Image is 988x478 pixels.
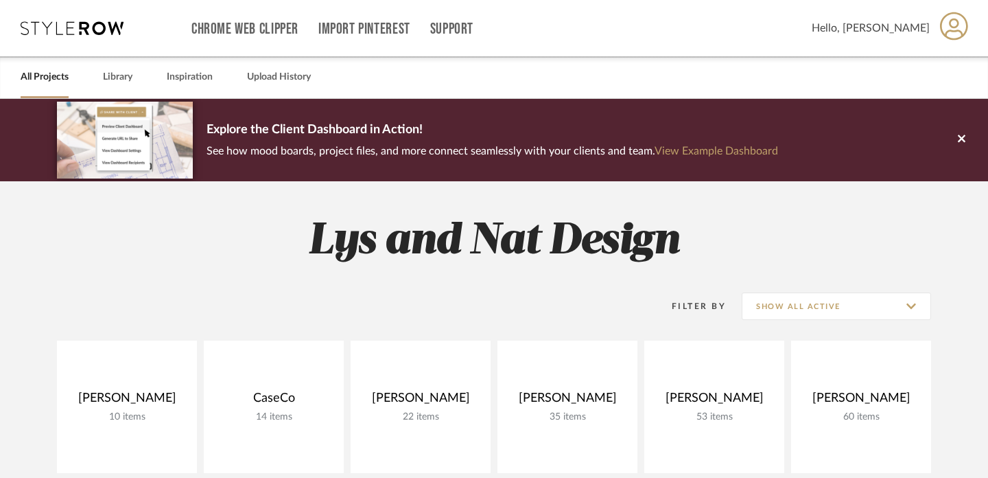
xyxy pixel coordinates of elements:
div: 60 items [802,411,920,423]
div: 35 items [508,411,626,423]
span: Hello, [PERSON_NAME] [812,20,930,36]
div: [PERSON_NAME] [802,391,920,411]
div: 53 items [655,411,773,423]
p: See how mood boards, project files, and more connect seamlessly with your clients and team. [207,141,778,161]
div: 10 items [68,411,186,423]
div: [PERSON_NAME] [68,391,186,411]
a: Inspiration [167,68,213,87]
a: Support [430,23,473,35]
a: All Projects [21,68,69,87]
div: [PERSON_NAME] [508,391,626,411]
a: Library [103,68,132,87]
a: View Example Dashboard [655,146,778,157]
div: CaseCo [215,391,333,411]
div: 22 items [362,411,480,423]
a: Import Pinterest [318,23,410,35]
a: Upload History [247,68,311,87]
a: Chrome Web Clipper [191,23,298,35]
div: Filter By [654,299,726,313]
div: [PERSON_NAME] [362,391,480,411]
img: d5d033c5-7b12-40c2-a960-1ecee1989c38.png [57,102,193,178]
p: Explore the Client Dashboard in Action! [207,119,778,141]
div: [PERSON_NAME] [655,391,773,411]
div: 14 items [215,411,333,423]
